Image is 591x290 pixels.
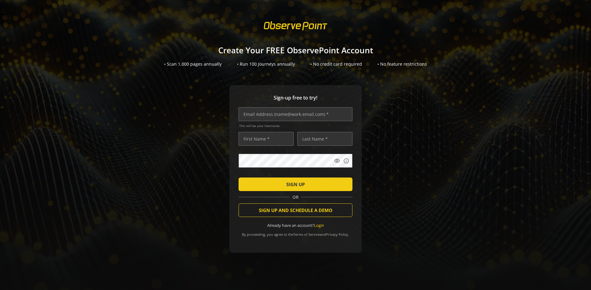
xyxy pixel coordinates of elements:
span: OR [290,194,301,200]
span: Sign-up free to try! [239,94,352,101]
input: Email Address (name@work-email.com) * [239,107,352,121]
a: Terms of Service [293,232,320,237]
div: • Run 100 Journeys annually [237,61,295,67]
div: Already have an account? [239,223,352,228]
a: Privacy Policy [326,232,348,237]
input: First Name * [239,132,294,146]
span: SIGN UP [286,179,305,190]
div: • Scan 1,000 pages annually [164,61,222,67]
button: SIGN UP AND SCHEDULE A DEMO [239,203,352,217]
div: • No credit card required [310,61,362,67]
input: Last Name * [297,132,352,146]
mat-icon: info [343,158,349,164]
button: SIGN UP [239,178,352,191]
a: Login [314,223,324,228]
span: SIGN UP AND SCHEDULE A DEMO [259,205,332,216]
div: • No feature restrictions [377,61,427,67]
span: This will be your Username [239,124,352,128]
mat-icon: visibility [334,158,340,164]
div: By proceeding, you agree to the and . [239,228,352,237]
